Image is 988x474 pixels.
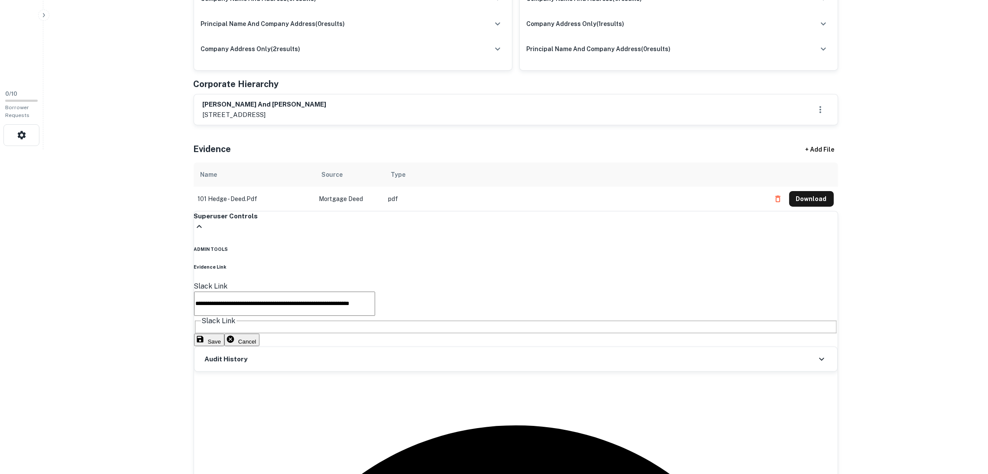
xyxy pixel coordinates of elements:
[194,263,838,270] h6: Evidence Link
[527,44,671,54] h6: principal name and company address ( 0 results)
[5,104,29,118] span: Borrower Requests
[203,110,327,120] p: [STREET_ADDRESS]
[194,162,315,187] th: Name
[194,246,838,253] h6: ADMIN TOOLS
[205,354,248,364] h6: Audit History
[194,334,224,346] button: Save
[790,142,850,157] div: + Add File
[201,19,345,29] h6: principal name and company address ( 0 results)
[5,91,17,97] span: 0 / 10
[391,169,406,180] div: Type
[527,19,625,29] h6: company address only ( 1 results)
[224,334,260,346] button: Cancel
[315,187,384,211] td: Mortgage Deed
[194,282,228,290] label: Slack Link
[201,169,217,180] div: Name
[384,162,766,187] th: Type
[384,187,766,211] td: pdf
[322,169,343,180] div: Source
[194,143,231,156] h5: Evidence
[770,192,786,206] button: Delete file
[194,187,315,211] td: 101 hedge - deed.pdf
[194,162,838,211] div: scrollable content
[945,405,988,446] iframe: Chat Widget
[203,100,327,110] h6: [PERSON_NAME] and [PERSON_NAME]
[202,317,236,325] span: Slack Link
[194,211,838,221] h6: Superuser Controls
[201,44,301,54] h6: company address only ( 2 results)
[789,191,834,207] button: Download
[194,78,279,91] h5: Corporate Hierarchy
[315,162,384,187] th: Source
